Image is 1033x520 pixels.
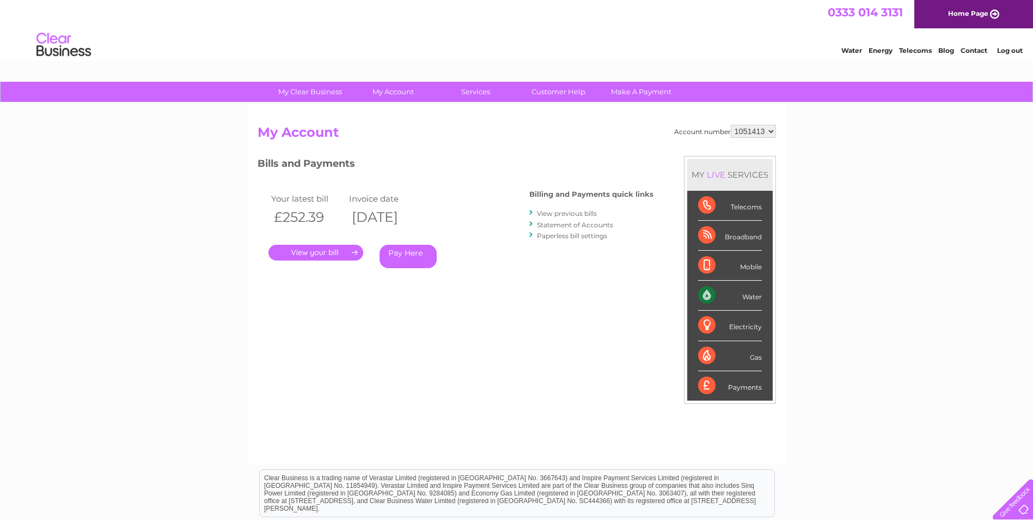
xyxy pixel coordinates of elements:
[258,125,776,146] h2: My Account
[687,159,773,190] div: MY SERVICES
[698,251,762,281] div: Mobile
[698,311,762,341] div: Electricity
[698,191,762,221] div: Telecoms
[698,281,762,311] div: Water
[537,209,597,217] a: View previous bills
[268,206,347,228] th: £252.39
[537,221,613,229] a: Statement of Accounts
[674,125,776,138] div: Account number
[698,221,762,251] div: Broadband
[841,46,862,55] a: Water
[705,170,728,180] div: LIVE
[869,46,893,55] a: Energy
[380,245,437,268] a: Pay Here
[431,82,521,102] a: Services
[514,82,603,102] a: Customer Help
[997,46,1023,55] a: Log out
[268,191,347,206] td: Your latest bill
[348,82,438,102] a: My Account
[537,232,607,240] a: Paperless bill settings
[36,28,91,62] img: logo.png
[828,5,903,19] a: 0333 014 3131
[698,371,762,401] div: Payments
[258,156,653,175] h3: Bills and Payments
[698,341,762,371] div: Gas
[268,245,363,261] a: .
[529,190,653,198] h4: Billing and Payments quick links
[265,82,355,102] a: My Clear Business
[260,6,774,53] div: Clear Business is a trading name of Verastar Limited (registered in [GEOGRAPHIC_DATA] No. 3667643...
[899,46,932,55] a: Telecoms
[346,206,425,228] th: [DATE]
[961,46,987,55] a: Contact
[938,46,954,55] a: Blog
[596,82,686,102] a: Make A Payment
[346,191,425,206] td: Invoice date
